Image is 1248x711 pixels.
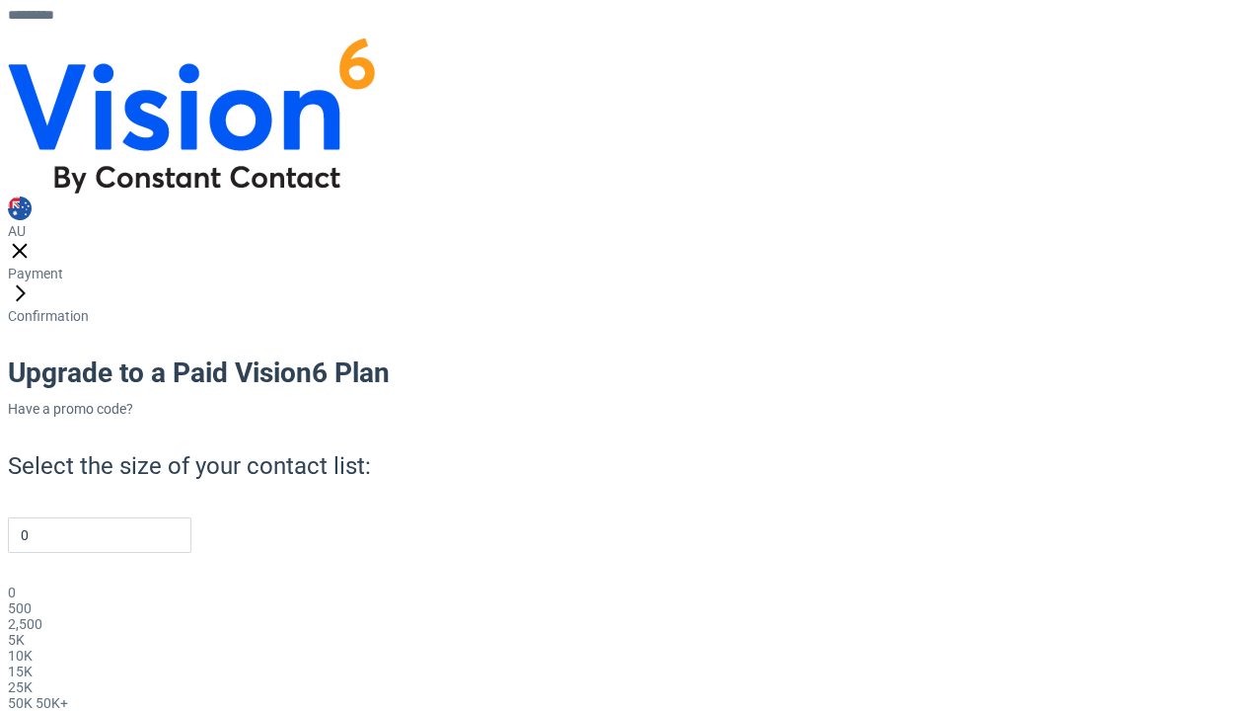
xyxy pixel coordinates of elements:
span: 15K [8,664,33,679]
a: Have a promo code? [8,401,133,417]
span: 500 [8,600,32,616]
span: 5K [8,632,25,648]
span: 50K [8,695,33,711]
span: 25K [8,679,33,695]
span: 50K+ [36,695,68,711]
span: 2,500 [8,616,42,632]
span: 0 [8,585,16,600]
span: 10K [8,648,33,664]
h2: Select the size of your contact list: [8,450,1010,482]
